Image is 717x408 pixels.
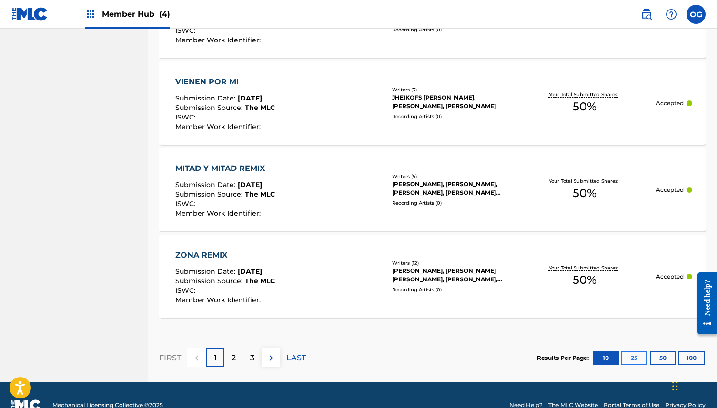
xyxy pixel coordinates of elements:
div: Writers ( 12 ) [392,259,513,267]
span: (4) [159,10,170,19]
img: help [666,9,677,20]
div: Recording Artists ( 0 ) [392,199,513,207]
div: MITAD Y MITAD REMIX [175,163,275,174]
p: FIRST [159,352,181,364]
a: Public Search [637,5,656,24]
span: Submission Source : [175,103,245,112]
span: [DATE] [238,94,262,102]
div: Recording Artists ( 0 ) [392,113,513,120]
div: Recording Artists ( 0 ) [392,26,513,33]
span: The MLC [245,103,275,112]
div: [PERSON_NAME], [PERSON_NAME] [PERSON_NAME], [PERSON_NAME], [PERSON_NAME], [PERSON_NAME], [PERSON_... [392,267,513,284]
p: 3 [250,352,254,364]
p: Your Total Submitted Shares: [549,264,621,271]
span: ISWC : [175,286,198,295]
button: 25 [621,351,647,365]
div: JHEIKOFS [PERSON_NAME], [PERSON_NAME], [PERSON_NAME] [392,93,513,110]
div: Writers ( 3 ) [392,86,513,93]
div: Recording Artists ( 0 ) [392,286,513,293]
span: Member Hub [102,9,170,20]
div: VIENEN POR MI [175,76,275,88]
span: 50 % [573,271,596,289]
div: [PERSON_NAME], [PERSON_NAME], [PERSON_NAME], [PERSON_NAME] DOWEL DE LOS [PERSON_NAME] [PERSON_NAM... [392,180,513,197]
div: User Menu [687,5,706,24]
span: The MLC [245,190,275,199]
div: Help [662,5,681,24]
span: 50 % [573,185,596,202]
p: Your Total Submitted Shares: [549,178,621,185]
p: 1 [214,352,217,364]
p: 2 [232,352,236,364]
div: Writers ( 5 ) [392,173,513,180]
span: Submission Source : [175,277,245,285]
p: Your Total Submitted Shares: [549,91,621,98]
p: Accepted [656,99,684,108]
button: 100 [678,351,705,365]
span: 50 % [573,98,596,115]
span: ISWC : [175,199,198,208]
span: Submission Date : [175,267,238,276]
iframe: Chat Widget [669,362,717,408]
span: Submission Date : [175,94,238,102]
span: Submission Date : [175,180,238,189]
p: Results Per Page: [537,354,591,362]
div: Drag [672,372,678,400]
p: LAST [286,352,306,364]
img: right [265,352,277,364]
a: ZONA REMIXSubmission Date:[DATE]Submission Source:The MLCISWC:Member Work Identifier:Writers (12)... [159,235,706,318]
img: MLC Logo [11,7,48,21]
a: MITAD Y MITAD REMIXSubmission Date:[DATE]Submission Source:The MLCISWC:Member Work Identifier:Wri... [159,148,706,231]
span: ISWC : [175,26,198,35]
span: The MLC [245,277,275,285]
span: [DATE] [238,180,262,189]
span: Submission Source : [175,190,245,199]
p: Accepted [656,186,684,194]
button: 10 [593,351,619,365]
span: Member Work Identifier : [175,122,263,131]
span: Member Work Identifier : [175,36,263,44]
button: 50 [650,351,676,365]
div: ZONA REMIX [175,249,275,261]
img: Top Rightsholders [85,9,96,20]
span: [DATE] [238,267,262,276]
span: Member Work Identifier : [175,296,263,304]
iframe: Resource Center [690,265,717,341]
img: search [641,9,652,20]
a: VIENEN POR MISubmission Date:[DATE]Submission Source:The MLCISWC:Member Work Identifier:Writers (... [159,61,706,145]
span: Member Work Identifier : [175,209,263,218]
p: Accepted [656,272,684,281]
span: ISWC : [175,113,198,121]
